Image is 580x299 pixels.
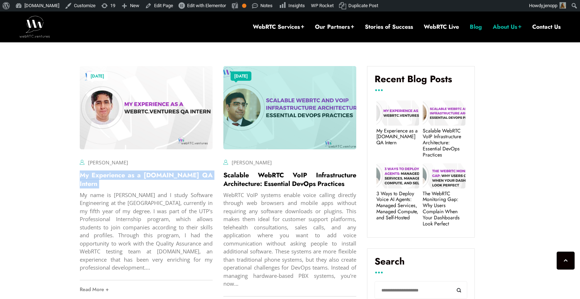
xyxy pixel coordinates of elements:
[232,159,272,166] a: [PERSON_NAME]
[288,3,305,8] span: Insights
[80,191,213,272] div: My name is [PERSON_NAME] and I study Software Engineering at the [GEOGRAPHIC_DATA], currently in ...
[88,159,128,166] a: [PERSON_NAME]
[19,16,50,37] img: WebRTC.ventures
[544,3,557,8] span: jenopp
[424,23,459,31] a: WebRTC Live
[376,128,419,146] a: My Experience as a [DOMAIN_NAME] QA Intern
[493,23,521,31] a: About Us
[80,66,213,149] img: image
[87,71,108,81] a: [DATE]
[375,74,467,90] h4: Recent Blog Posts
[80,170,213,188] a: My Experience as a [DOMAIN_NAME] QA Intern
[423,191,465,227] a: The WebRTC Monitoring Gap: Why Users Complain When Your Dashboards Look Perfect
[470,23,482,31] a: Blog
[80,280,213,298] a: Read More +
[223,170,356,188] a: Scalable WebRTC VoIP Infrastructure Architecture: Essential DevOps Practices
[532,23,561,31] a: Contact Us
[187,3,226,8] span: Edit with Elementor
[315,23,354,31] a: Our Partners
[253,23,304,31] a: WebRTC Services
[223,191,356,288] div: WebRTC VoIP systems enable voice calling directly through web browsers and mobile apps without re...
[231,71,251,81] a: [DATE]
[375,256,467,272] label: Search
[242,4,246,8] div: OK
[365,23,413,31] a: Stories of Success
[376,191,419,221] a: 3 Ways to Deploy Voice AI Agents: Managed Services, Managed Compute, and Self-Hosted
[423,128,465,158] a: Scalable WebRTC VoIP Infrastructure Architecture: Essential DevOps Practices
